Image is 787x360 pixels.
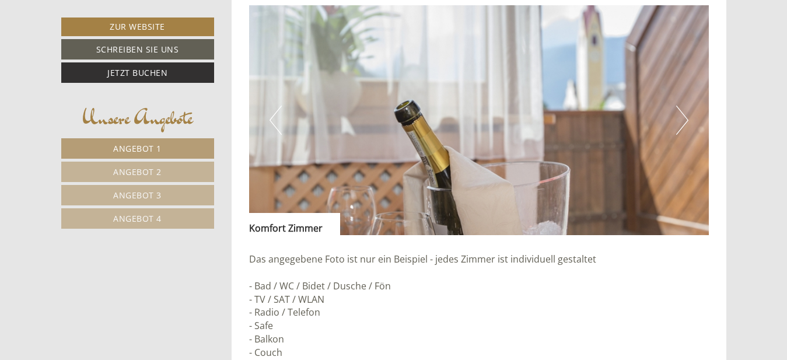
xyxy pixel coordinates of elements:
div: Komfort Zimmer [249,213,340,235]
span: Angebot 3 [113,190,162,201]
a: Jetzt buchen [61,62,214,83]
a: Schreiben Sie uns [61,39,214,60]
div: Unsere Angebote [61,103,214,132]
small: 16:30 [18,57,195,65]
div: Guten Tag, wie können wir Ihnen helfen? [9,32,201,67]
button: Senden [389,307,460,328]
button: Next [676,106,688,135]
a: Zur Website [61,18,214,36]
span: Angebot 1 [113,143,162,154]
span: Angebot 4 [113,213,162,224]
button: Previous [270,106,282,135]
span: Angebot 2 [113,166,162,177]
img: image [249,5,709,235]
div: [GEOGRAPHIC_DATA] [18,34,195,43]
div: [DATE] [208,9,251,29]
